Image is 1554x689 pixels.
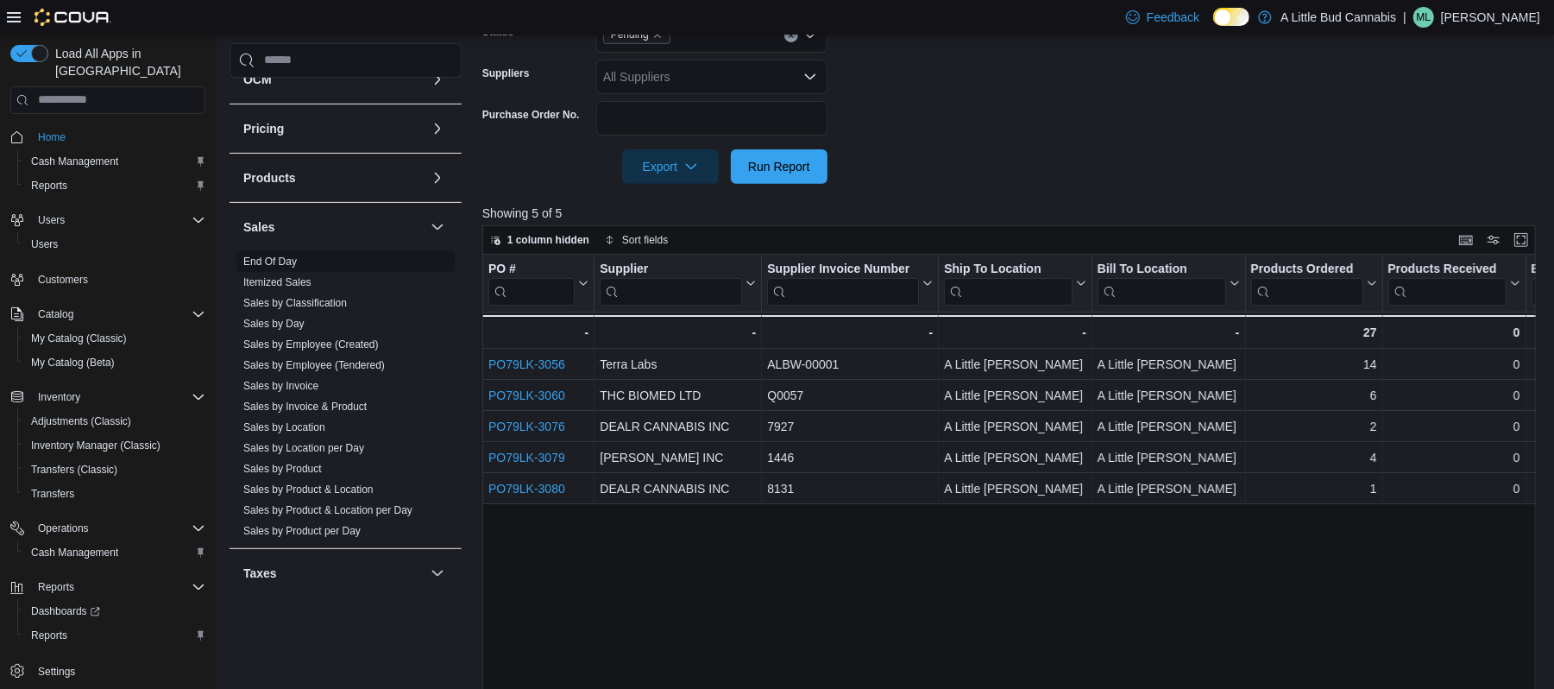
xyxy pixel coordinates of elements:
h3: Products [243,169,296,186]
div: A Little [PERSON_NAME] [944,416,1086,437]
div: 14 [1250,354,1376,375]
div: Mikey Lunn [1413,7,1434,28]
h3: Sales [243,218,275,236]
div: 6 [1250,385,1376,406]
button: Inventory [31,387,87,408]
div: 2 [1250,416,1376,437]
a: Sales by Product [243,463,322,475]
span: Itemized Sales [243,275,311,289]
span: 1 column hidden [507,233,589,247]
div: Products Ordered [1250,261,1362,277]
button: Sales [427,217,448,237]
span: Catalog [31,304,205,325]
a: PO79LK-3056 [488,357,565,371]
button: Supplier Invoice Number [767,261,933,305]
a: Sales by Employee (Tendered) [243,359,385,371]
button: Bill To Location [1098,261,1240,305]
div: PO # URL [488,261,575,305]
div: Ship To Location [944,261,1073,305]
a: My Catalog (Beta) [24,352,122,373]
div: Sales [230,251,462,548]
span: Customers [31,269,205,290]
div: Supplier Invoice Number [767,261,919,277]
span: Adjustments (Classic) [24,411,205,432]
span: End Of Day [243,255,297,269]
div: 7927 [767,416,933,437]
button: Catalog [3,302,212,326]
button: Inventory Manager (Classic) [17,433,212,458]
a: Sales by Product per Day [243,525,361,537]
span: Sales by Day [243,317,305,331]
button: Pricing [243,120,424,137]
span: Reports [38,580,74,594]
button: Open list of options [803,70,817,84]
span: Settings [38,665,75,679]
a: Reports [24,625,74,646]
span: Reports [24,625,205,646]
button: Pricing [427,118,448,139]
a: Sales by Employee (Created) [243,338,379,351]
a: Sales by Invoice & Product [243,401,367,413]
a: Sales by Location [243,421,325,433]
button: Reports [3,575,212,599]
span: Pending [611,26,649,43]
div: DEALR CANNABIS INC [600,478,756,499]
label: Suppliers [482,66,530,80]
div: A Little [PERSON_NAME] [1098,447,1240,468]
button: Transfers (Classic) [17,458,212,482]
span: Sales by Invoice [243,379,318,393]
button: Sales [243,218,424,236]
div: A Little [PERSON_NAME] [944,447,1086,468]
span: Reports [24,175,205,196]
span: Inventory Manager (Classic) [31,439,160,452]
a: PO79LK-3080 [488,482,565,496]
div: Supplier [600,261,742,305]
label: Purchase Order No. [482,108,580,122]
span: Inventory [38,390,80,404]
span: My Catalog (Beta) [24,352,205,373]
span: Sales by Location per Day [243,441,364,455]
a: Transfers (Classic) [24,459,124,480]
span: Users [38,213,65,227]
img: Cova [35,9,111,26]
span: Sales by Employee (Tendered) [243,358,385,372]
span: Run Report [748,158,810,175]
span: Reports [31,577,205,597]
a: Sales by Classification [243,297,347,309]
a: End Of Day [243,256,297,268]
h3: OCM [243,71,272,88]
span: Operations [31,518,205,539]
input: Dark Mode [1213,8,1249,26]
a: My Catalog (Classic) [24,328,134,349]
button: Products Ordered [1250,261,1376,305]
a: Home [31,127,72,148]
div: A Little [PERSON_NAME] [1098,478,1240,499]
span: Sales by Location [243,420,325,434]
a: Customers [31,269,95,290]
span: Sales by Product [243,462,322,476]
span: Home [31,126,205,148]
div: Bill To Location [1098,261,1226,277]
div: 1446 [767,447,933,468]
span: Users [31,237,58,251]
span: My Catalog (Beta) [31,356,115,370]
a: Settings [31,661,82,682]
button: Cash Management [17,149,212,174]
p: Showing 5 of 5 [482,205,1547,222]
a: Sales by Product & Location per Day [243,504,412,516]
div: - [1098,322,1240,343]
span: Load All Apps in [GEOGRAPHIC_DATA] [48,45,205,79]
div: - [944,322,1086,343]
button: Keyboard shortcuts [1456,230,1476,250]
span: Pending [603,25,670,44]
span: Cash Management [31,155,118,168]
div: A Little [PERSON_NAME] [1098,385,1240,406]
p: | [1403,7,1406,28]
div: THC BIOMED LTD [600,385,756,406]
div: A Little [PERSON_NAME] [1098,416,1240,437]
button: Cash Management [17,540,212,565]
p: [PERSON_NAME] [1441,7,1540,28]
button: Products [243,169,424,186]
button: Products [427,168,448,188]
div: A Little [PERSON_NAME] [944,354,1086,375]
